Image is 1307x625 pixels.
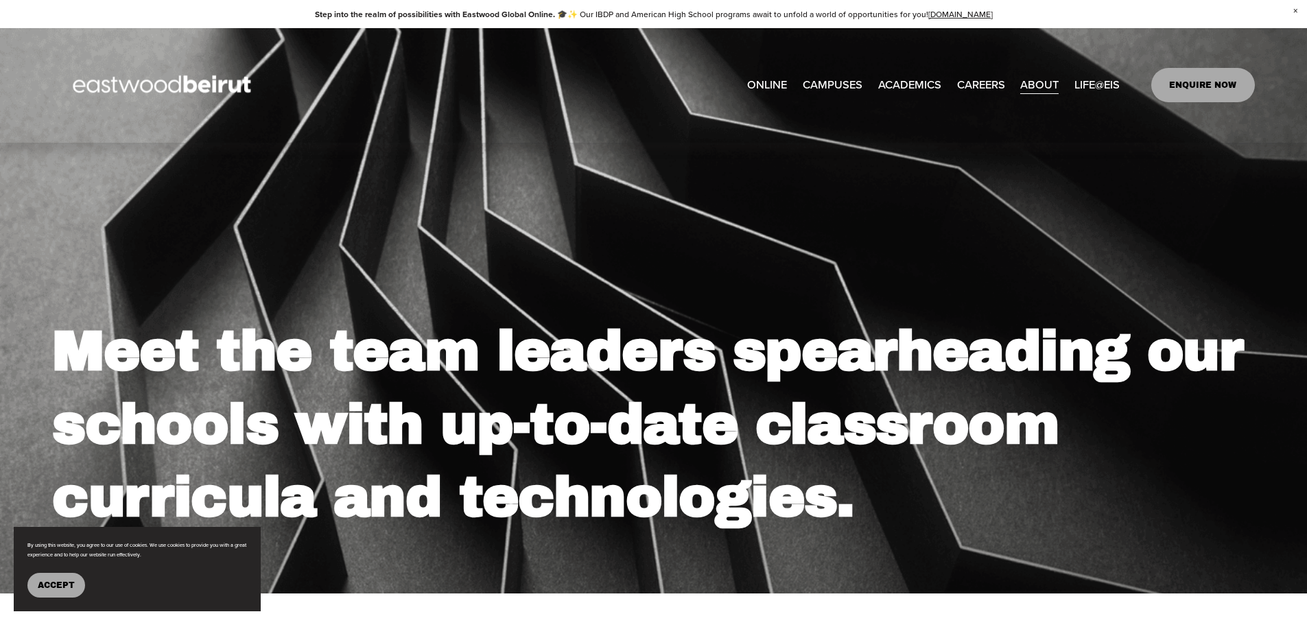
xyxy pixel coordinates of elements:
span: LIFE@EIS [1074,75,1120,95]
section: Cookie banner [14,527,261,611]
a: folder dropdown [803,74,862,97]
p: By using this website, you agree to our use of cookies. We use cookies to provide you with a grea... [27,541,247,559]
span: ACADEMICS [878,75,941,95]
a: ONLINE [747,74,787,97]
a: folder dropdown [1074,74,1120,97]
button: Accept [27,573,85,598]
strong: Meet the team leaders spearheading our schools with up-to-date classroom curricula and technologies. [52,321,1260,528]
img: EastwoodIS Global Site [52,50,276,120]
span: ABOUT [1020,75,1059,95]
a: [DOMAIN_NAME] [928,8,993,20]
a: folder dropdown [1020,74,1059,97]
a: CAREERS [957,74,1005,97]
a: ENQUIRE NOW [1151,68,1255,102]
span: Accept [38,580,75,590]
span: CAMPUSES [803,75,862,95]
a: folder dropdown [878,74,941,97]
